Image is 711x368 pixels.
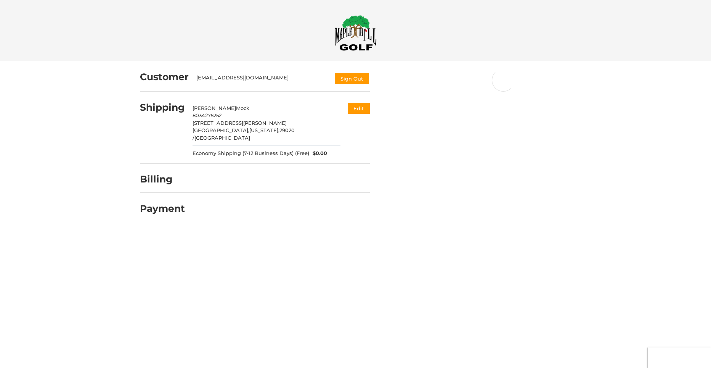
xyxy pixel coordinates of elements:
[193,120,287,126] span: [STREET_ADDRESS][PERSON_NAME]
[196,74,327,85] div: [EMAIL_ADDRESS][DOMAIN_NAME]
[140,71,189,83] h2: Customer
[334,72,370,85] button: Sign Out
[194,135,250,141] span: [GEOGRAPHIC_DATA]
[140,173,185,185] h2: Billing
[236,105,249,111] span: Mock
[309,150,327,157] span: $0.00
[249,127,279,133] span: [US_STATE],
[193,105,236,111] span: [PERSON_NAME]
[193,127,295,141] span: 29020 /
[648,347,711,368] iframe: Google Customer Reviews
[193,112,221,118] span: 8034275252
[193,127,249,133] span: [GEOGRAPHIC_DATA],
[8,335,91,360] iframe: Gorgias live chat messenger
[193,150,309,157] span: Economy Shipping (7-12 Business Days) (Free)
[140,203,185,215] h2: Payment
[140,102,185,113] h2: Shipping
[348,103,370,114] button: Edit
[335,15,377,51] img: Maple Hill Golf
